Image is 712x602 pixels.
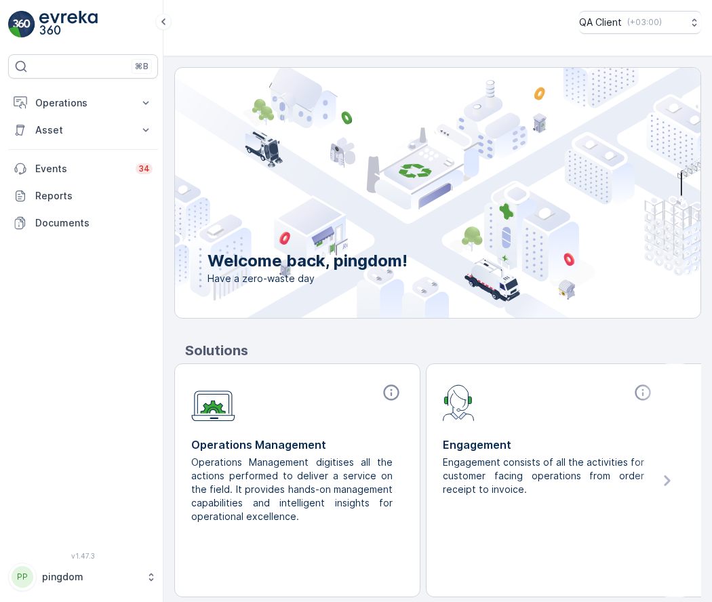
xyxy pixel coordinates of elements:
button: Operations [8,89,158,117]
a: Reports [8,182,158,209]
span: v 1.47.3 [8,552,158,560]
p: Documents [35,216,153,230]
p: Operations [35,96,131,110]
p: Operations Management digitises all the actions performed to deliver a service on the field. It p... [191,456,393,523]
img: logo [8,11,35,38]
p: Operations Management [191,437,403,453]
span: Have a zero-waste day [207,272,408,285]
p: Events [35,162,127,176]
img: logo_light-DOdMpM7g.png [39,11,98,38]
a: Documents [8,209,158,237]
p: ⌘B [135,61,149,72]
p: Engagement [443,437,655,453]
div: PP [12,566,33,588]
p: Solutions [185,340,701,361]
img: city illustration [114,68,700,318]
p: pingdom [42,570,139,584]
button: QA Client(+03:00) [579,11,701,34]
p: Reports [35,189,153,203]
a: Events34 [8,155,158,182]
button: PPpingdom [8,563,158,591]
p: ( +03:00 ) [627,17,662,28]
p: Engagement consists of all the activities for customer facing operations from order receipt to in... [443,456,644,496]
p: QA Client [579,16,622,29]
p: Asset [35,123,131,137]
p: 34 [138,163,150,174]
img: module-icon [191,383,235,422]
img: module-icon [443,383,475,421]
p: Welcome back, pingdom! [207,250,408,272]
button: Asset [8,117,158,144]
